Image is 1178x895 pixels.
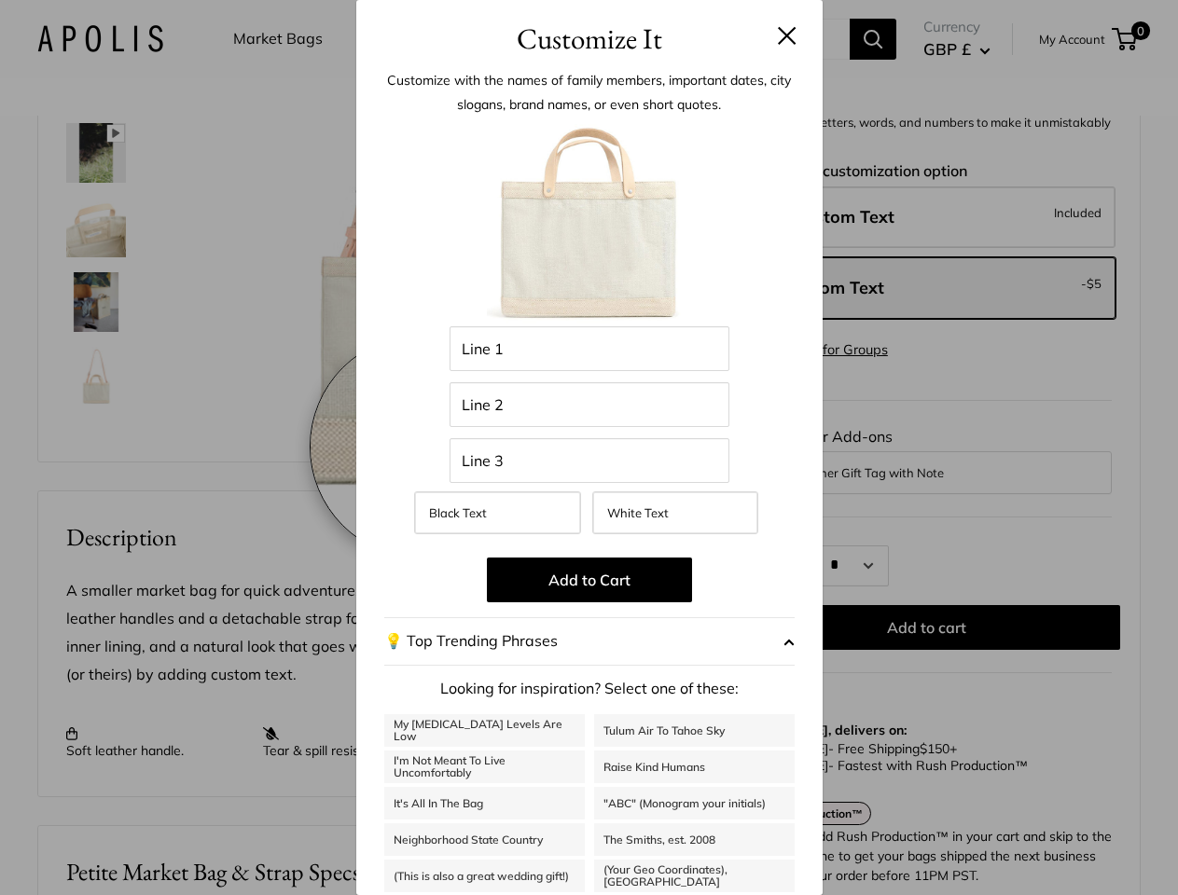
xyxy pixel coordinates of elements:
[487,558,692,602] button: Add to Cart
[384,823,585,856] a: Neighborhood State Country
[384,860,585,892] a: (This is also a great wedding gift!)
[384,714,585,747] a: My [MEDICAL_DATA] Levels Are Low
[594,860,795,892] a: (Your Geo Coordinates), [GEOGRAPHIC_DATA]
[592,491,758,534] label: White Text
[384,787,585,819] a: It's All In The Bag
[384,750,585,783] a: I'm Not Meant To Live Uncomfortably
[594,787,795,819] a: "ABC" (Monogram your initials)
[384,617,795,666] button: 💡 Top Trending Phrases
[594,714,795,747] a: Tulum Air To Tahoe Sky
[594,750,795,783] a: Raise Kind Humans
[384,675,795,703] p: Looking for inspiration? Select one of these:
[384,68,795,117] p: Customize with the names of family members, important dates, city slogans, brand names, or even s...
[414,491,580,534] label: Black Text
[384,17,795,61] h3: Customize It
[487,121,692,326] img: dove_035-customizer.jpg
[607,505,669,520] span: White Text
[429,505,487,520] span: Black Text
[594,823,795,856] a: The Smiths, est. 2008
